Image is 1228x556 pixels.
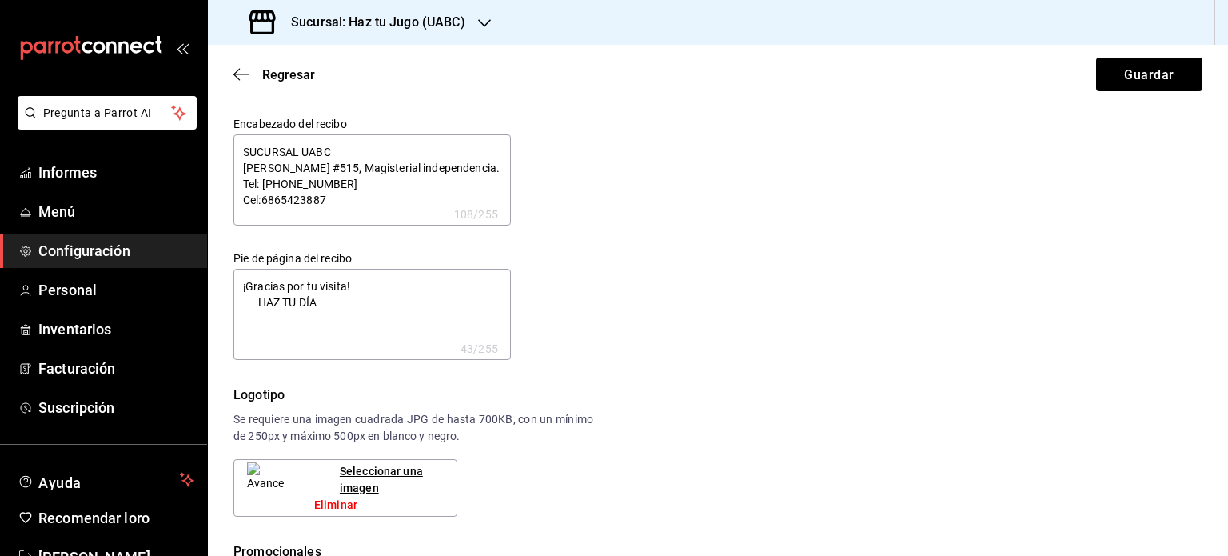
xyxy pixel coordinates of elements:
a: Pregunta a Parrot AI [11,116,197,133]
font: Encabezado del recibo [233,118,347,130]
font: Guardar [1124,66,1174,82]
font: Pregunta a Parrot AI [43,106,152,119]
button: Guardar [1096,58,1202,91]
font: /255 [473,342,498,355]
font: Seleccionar una imagen [340,465,423,494]
button: abrir_cajón_menú [176,42,189,54]
font: Facturación [38,360,115,377]
button: Regresar [233,67,315,82]
button: Pregunta a Parrot AI [18,96,197,130]
font: 43 [460,342,473,355]
font: Configuración [38,242,130,259]
font: Informes [38,164,97,181]
font: /255 [473,208,498,221]
font: Suscripción [38,399,114,416]
font: Recomendar loro [38,510,150,526]
font: Inventarios [38,321,111,338]
font: Regresar [262,67,315,82]
font: Sucursal: Haz tu Jugo (UABC) [291,14,465,30]
font: Personal [38,282,97,298]
font: Pie de página del recibo [233,252,352,265]
font: Eliminar [314,498,357,511]
font: 108 [454,208,473,221]
font: Menú [38,203,76,220]
font: Logotipo [233,387,285,402]
img: Avance [247,462,285,514]
font: Ayuda [38,474,82,491]
font: Se requiere una imagen cuadrada JPG de hasta 700KB, con un mínimo de 250px y máximo 500px en blan... [233,413,593,442]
